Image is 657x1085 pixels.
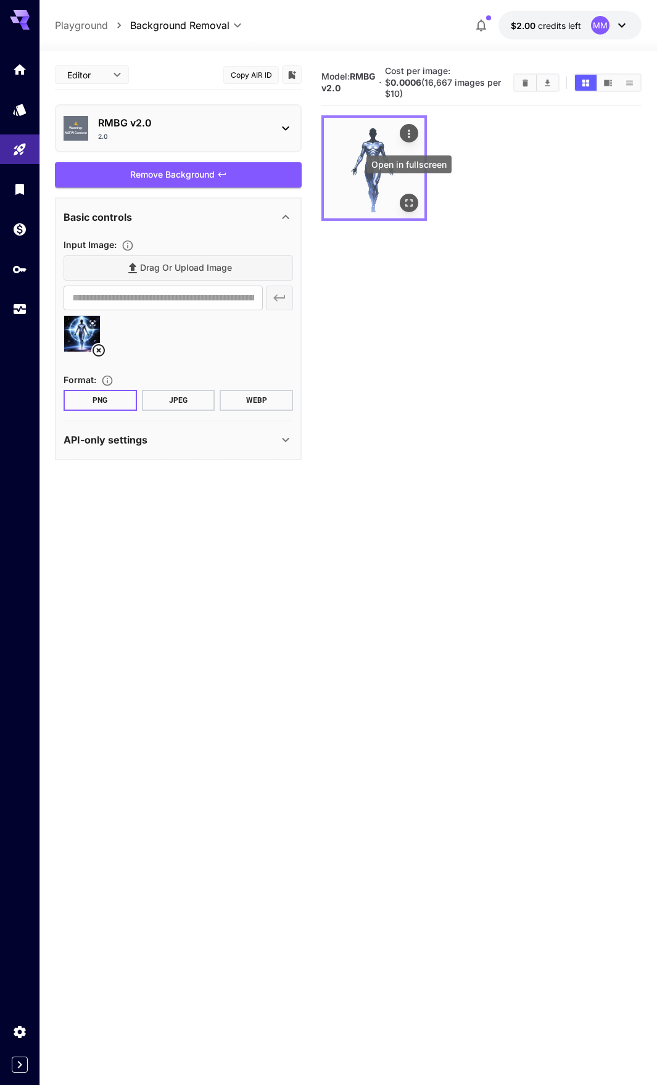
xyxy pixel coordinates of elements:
[12,1057,28,1073] button: Expand sidebar
[64,390,137,411] button: PNG
[96,374,118,387] button: Choose the file format for the output image.
[67,68,105,81] span: Editor
[366,155,452,173] div: Open in fullscreen
[55,162,302,188] button: Remove Background
[12,181,27,197] div: Library
[64,425,293,455] div: API-only settings
[514,75,536,91] button: Clear Images
[511,20,538,31] span: $2.00
[385,65,501,99] span: Cost per image: $ (16,667 images per $10)
[619,75,640,91] button: Show images in list view
[12,142,27,157] div: Playground
[64,110,293,146] div: ⚠️Warning:NSFW ContentRMBG v2.02.0
[12,62,27,77] div: Home
[220,390,293,411] button: WEBP
[597,75,619,91] button: Show images in video view
[12,102,27,117] div: Models
[324,118,424,218] img: g2Lankn0n2D0AAAAABJRU5ErkJggg==
[64,239,117,250] span: Input Image :
[117,239,139,252] button: Specifies the input image to be processed.
[64,202,293,232] div: Basic controls
[65,131,87,136] span: NSFW Content
[12,262,27,277] div: API Keys
[400,124,418,142] div: Actions
[142,390,215,411] button: JPEG
[64,210,132,225] p: Basic controls
[130,18,229,33] span: Background Removal
[55,18,130,33] nav: breadcrumb
[538,20,581,31] span: credits left
[574,73,642,92] div: Show images in grid viewShow images in video viewShow images in list view
[223,66,279,84] button: Copy AIR ID
[69,126,83,131] span: Warning:
[286,67,297,82] button: Add to library
[537,75,558,91] button: Download All
[74,122,78,126] span: ⚠️
[513,73,560,92] div: Clear ImagesDownload All
[55,18,108,33] a: Playground
[98,132,108,141] p: 2.0
[321,71,376,93] b: RMBG v2.0
[379,75,382,90] p: ·
[12,221,27,237] div: Wallet
[130,167,215,183] span: Remove Background
[591,16,609,35] div: MM
[400,194,418,212] div: Open in fullscreen
[321,71,376,93] span: Model:
[575,75,597,91] button: Show images in grid view
[498,11,642,39] button: $2.00MM
[511,19,581,32] div: $2.00
[12,1024,27,1039] div: Settings
[98,115,268,130] p: RMBG v2.0
[390,77,421,88] b: 0.0006
[64,432,147,447] p: API-only settings
[64,374,96,385] span: Format :
[12,302,27,317] div: Usage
